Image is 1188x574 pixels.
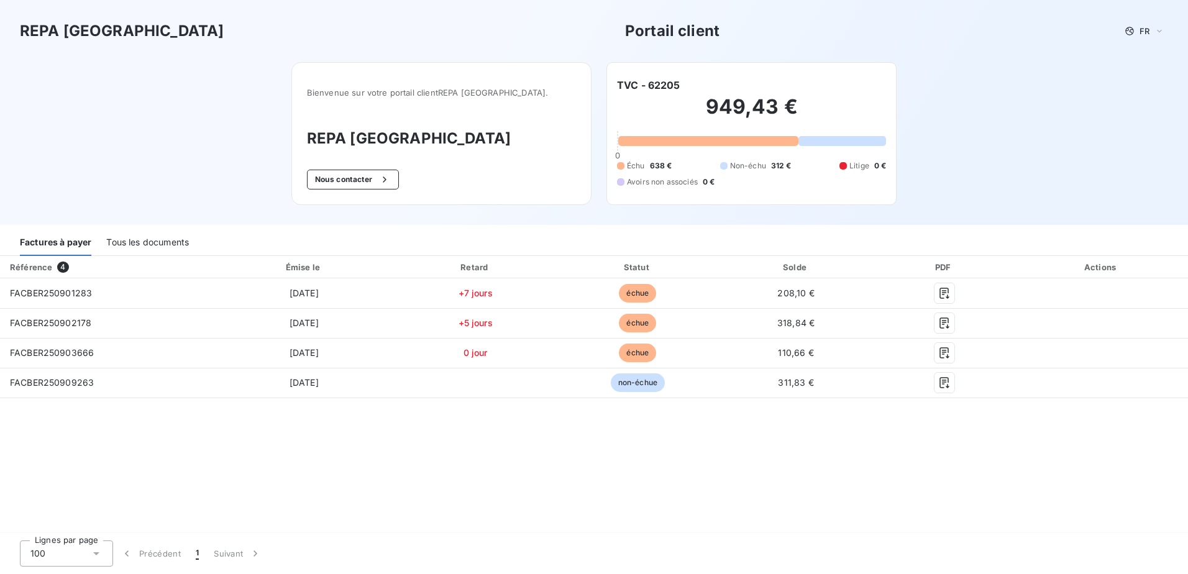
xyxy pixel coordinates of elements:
[10,262,52,272] div: Référence
[459,288,493,298] span: +7 jours
[720,261,872,273] div: Solde
[703,176,715,188] span: 0 €
[778,377,813,388] span: 311,83 €
[849,160,869,171] span: Litige
[874,160,886,171] span: 0 €
[617,94,886,132] h2: 949,43 €
[20,20,224,42] h3: REPA [GEOGRAPHIC_DATA]
[290,288,319,298] span: [DATE]
[778,347,813,358] span: 110,66 €
[10,317,91,328] span: FACBER250902178
[57,262,68,273] span: 4
[217,261,391,273] div: Émise le
[10,347,94,358] span: FACBER250903666
[730,160,766,171] span: Non-échu
[617,78,680,93] h6: TVC - 62205
[877,261,1012,273] div: PDF
[611,373,665,392] span: non-échue
[113,540,188,567] button: Précédent
[290,347,319,358] span: [DATE]
[307,127,576,150] h3: REPA [GEOGRAPHIC_DATA]
[627,160,645,171] span: Échu
[307,88,576,98] span: Bienvenue sur votre portail client REPA [GEOGRAPHIC_DATA] .
[196,547,199,560] span: 1
[615,150,620,160] span: 0
[1017,261,1186,273] div: Actions
[560,261,715,273] div: Statut
[650,160,672,171] span: 638 €
[627,176,698,188] span: Avoirs non associés
[290,317,319,328] span: [DATE]
[10,288,92,298] span: FACBER250901283
[307,170,399,189] button: Nous contacter
[1140,26,1149,36] span: FR
[771,160,792,171] span: 312 €
[20,230,91,256] div: Factures à payer
[459,317,493,328] span: +5 jours
[206,540,269,567] button: Suivant
[188,540,206,567] button: 1
[464,347,488,358] span: 0 jour
[777,288,814,298] span: 208,10 €
[10,377,94,388] span: FACBER250909263
[619,314,656,332] span: échue
[290,377,319,388] span: [DATE]
[396,261,555,273] div: Retard
[625,20,720,42] h3: Portail client
[106,230,189,256] div: Tous les documents
[777,317,815,328] span: 318,84 €
[619,344,656,362] span: échue
[30,547,45,560] span: 100
[619,284,656,303] span: échue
